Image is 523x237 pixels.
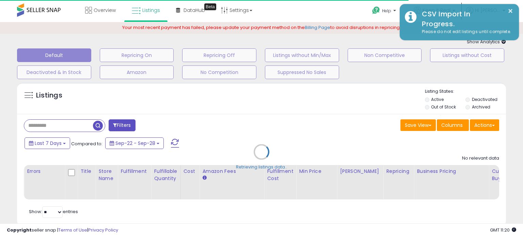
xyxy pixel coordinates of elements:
button: Repricing Off [182,48,256,62]
div: Please do not edit listings until complete. [417,29,514,35]
button: Repricing On [100,48,174,62]
i: Get Help [372,6,380,15]
div: seller snap | | [7,227,118,234]
button: Default [17,48,91,62]
button: Non Competitive [348,48,422,62]
button: Listings without Cost [430,48,504,62]
strong: Copyright [7,227,32,233]
button: Deactivated & In Stock [17,65,91,79]
span: Show Analytics [467,39,506,45]
span: Your most recent payment has failed, please update your payment method on the to avoid disruption... [122,24,401,31]
a: Help [367,1,403,22]
span: Help [382,8,391,14]
div: Tooltip anchor [204,3,216,10]
button: Amazon [100,65,174,79]
button: Listings without Min/Max [265,48,339,62]
span: Listings [142,7,160,14]
span: Overview [94,7,116,14]
a: Billing Page [305,24,330,31]
button: Suppressed No Sales [265,65,339,79]
div: CSV Import In Progress. [417,9,514,29]
button: × [508,7,513,15]
button: No Competition [182,65,256,79]
div: Retrieving listings data.. [236,164,287,170]
span: DataHub [184,7,205,14]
